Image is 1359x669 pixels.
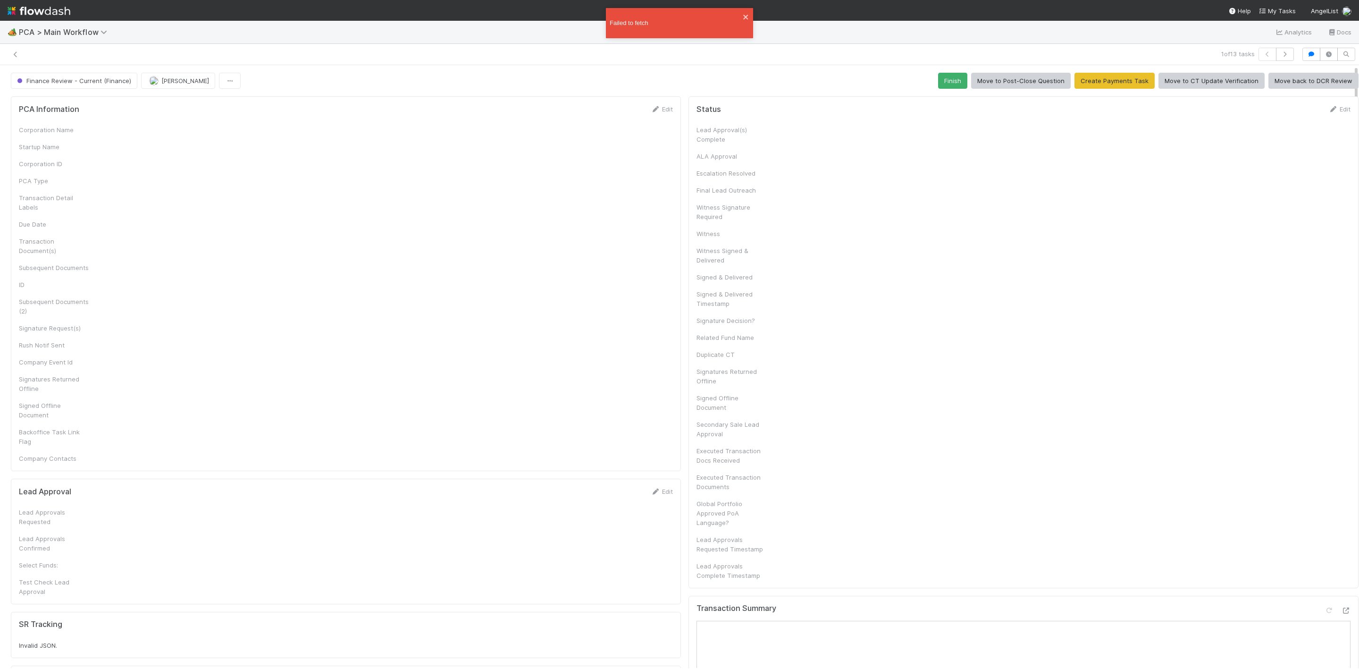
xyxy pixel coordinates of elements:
a: Edit [651,105,673,113]
div: Backoffice Task Link Flag [19,427,90,446]
div: Lead Approvals Requested [19,508,90,526]
div: Signed Offline Document [19,401,90,420]
img: avatar_d7f67417-030a-43ce-a3ce-a315a3ccfd08.png [1342,7,1351,16]
button: Move to Post-Close Question [971,73,1071,89]
div: Signed Offline Document [696,393,767,412]
a: Edit [1328,105,1351,113]
h5: Transaction Summary [696,604,776,613]
div: Signed & Delivered Timestamp [696,289,767,308]
button: Move back to DCR Review [1268,73,1359,89]
div: Due Date [19,220,90,229]
div: Signed & Delivered [696,272,767,282]
div: Rush Notif Sent [19,340,90,350]
div: Lead Approval(s) Complete [696,125,767,144]
h5: Status [696,105,721,114]
a: Analytics [1275,26,1312,38]
div: Invalid JSON. [19,641,673,650]
img: avatar_d7f67417-030a-43ce-a3ce-a315a3ccfd08.png [149,76,159,85]
div: Global Portfolio Approved PoA Language? [696,499,767,527]
span: 1 of 13 tasks [1221,49,1255,59]
div: Signatures Returned Offline [19,374,90,393]
div: Witness Signed & Delivered [696,246,767,265]
span: 🏕️ [8,28,17,36]
div: Transaction Detail Labels [19,193,90,212]
div: Executed Transaction Documents [696,473,767,491]
div: Executed Transaction Docs Received [696,446,767,465]
div: Witness Signature Required [696,203,767,221]
div: PCA Type [19,176,90,186]
div: Select Funds: [19,560,90,570]
h5: SR Tracking [19,620,62,629]
span: [PERSON_NAME] [161,77,209,85]
div: Failed to fetch [610,18,743,28]
span: My Tasks [1258,7,1296,15]
div: ID [19,280,90,289]
div: Duplicate CT [696,350,767,359]
h5: PCA Information [19,105,79,114]
div: Lead Approvals Confirmed [19,534,90,553]
div: Signature Request(s) [19,323,90,333]
span: PCA > Main Workflow [19,27,112,37]
div: Lead Approvals Requested Timestamp [696,535,767,554]
button: Create Payments Task [1074,73,1155,89]
a: Docs [1327,26,1351,38]
button: Finance Review - Current (Finance) [11,73,137,89]
a: My Tasks [1258,6,1296,16]
div: Corporation Name [19,125,90,135]
div: Help [1228,6,1251,16]
div: Corporation ID [19,159,90,169]
div: Signature Decision? [696,316,767,325]
button: Finish [938,73,967,89]
div: ALA Approval [696,152,767,161]
div: Subsequent Documents (2) [19,297,90,316]
span: AngelList [1311,7,1338,15]
button: [PERSON_NAME] [141,73,215,89]
div: Company Contacts [19,454,90,463]
div: Transaction Document(s) [19,237,90,255]
img: logo-inverted-e16ddd16eac7371096b0.svg [8,3,70,19]
h5: Lead Approval [19,487,71,497]
div: Test Check Lead Approval [19,577,90,596]
div: Signatures Returned Offline [696,367,767,386]
div: Subsequent Documents [19,263,90,272]
button: Move to CT Update Verification [1158,73,1265,89]
div: Lead Approvals Complete Timestamp [696,561,767,580]
div: Escalation Resolved [696,169,767,178]
div: Final Lead Outreach [696,186,767,195]
div: Witness [696,229,767,238]
span: Finance Review - Current (Finance) [15,77,131,85]
button: close [743,12,749,21]
div: Startup Name [19,142,90,152]
a: Edit [651,488,673,495]
div: Secondary Sale Lead Approval [696,420,767,439]
div: Company Event Id [19,357,90,367]
div: Related Fund Name [696,333,767,342]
